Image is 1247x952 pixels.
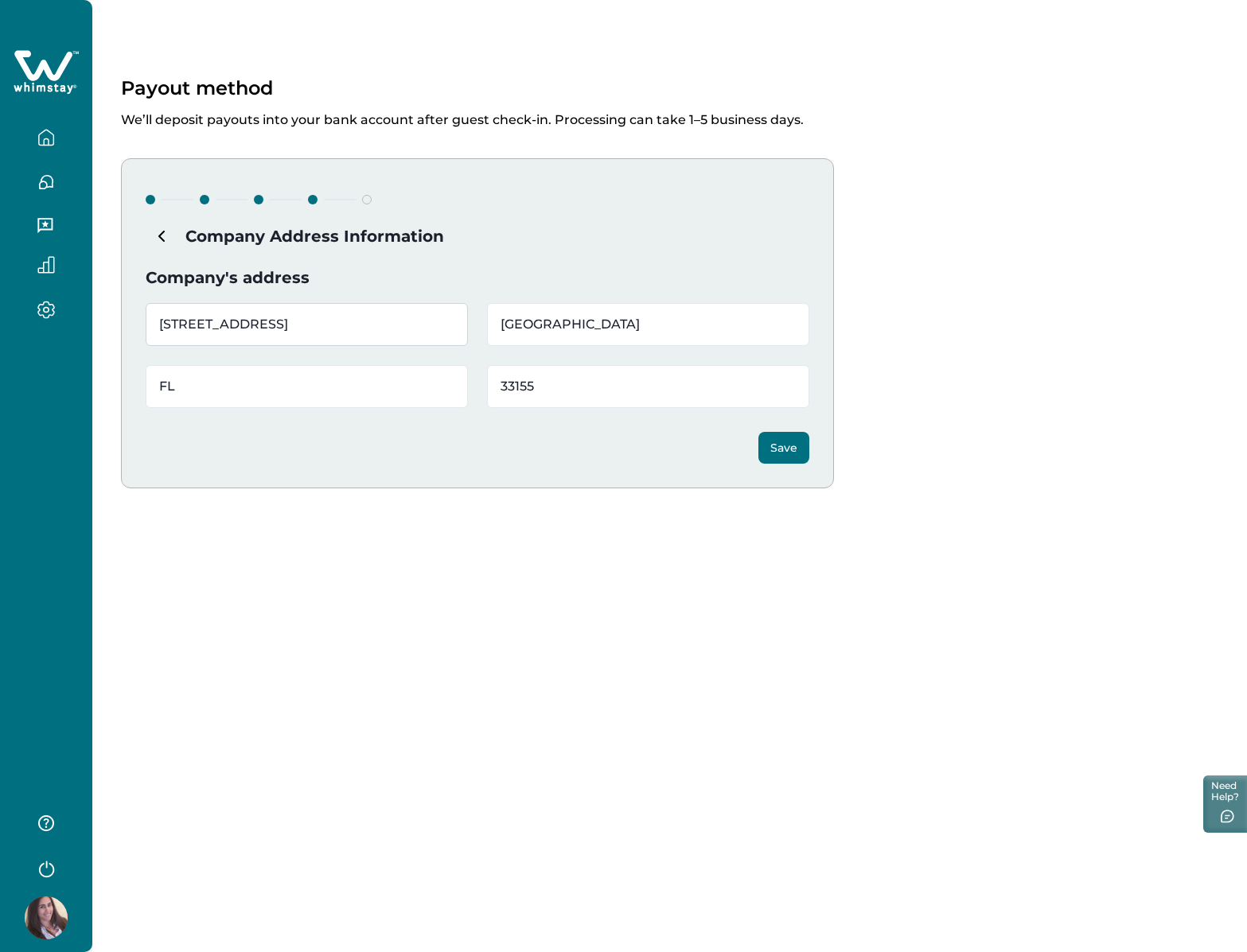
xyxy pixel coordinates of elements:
h4: Company Address Information [146,220,809,252]
input: State/region [146,365,468,408]
input: Street address [146,303,468,346]
p: Payout method [121,76,273,99]
input: City [487,303,809,346]
img: Whimstay Host [25,896,68,939]
button: Subtract [146,220,177,252]
input: Zip/postal code [487,365,809,408]
p: We’ll deposit payouts into your bank account after guest check-in. Processing can take 1–5 busine... [121,99,1218,128]
h4: Company's address [146,268,809,287]
button: Save [758,432,809,464]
